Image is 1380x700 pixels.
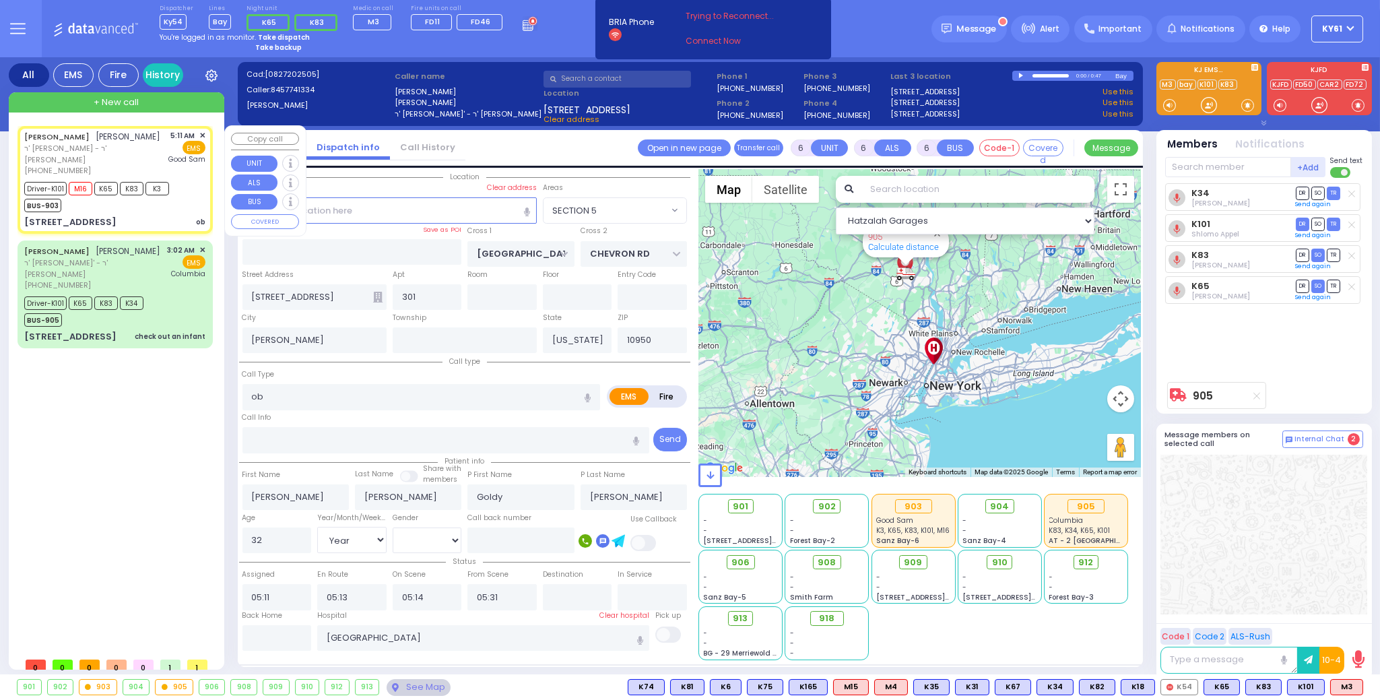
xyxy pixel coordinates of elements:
[265,69,319,79] span: [0827202505]
[896,265,916,282] div: 905
[1040,23,1059,35] span: Alert
[231,194,277,210] button: BUS
[581,226,607,236] label: Cross 2
[471,16,490,27] span: FD46
[990,500,1009,513] span: 904
[120,296,143,310] span: K34
[423,464,461,474] small: Share with
[1327,187,1340,199] span: TR
[231,174,277,191] button: ALS
[390,141,465,154] a: Call History
[1272,23,1290,35] span: Help
[717,98,799,109] span: Phone 2
[1168,137,1218,152] button: Members
[1084,139,1138,156] button: Message
[895,499,932,514] div: 903
[393,269,405,280] label: Apt
[69,296,92,310] span: K65
[411,5,507,13] label: Fire units on call
[734,139,783,156] button: Transfer call
[1282,431,1363,448] button: Internal Chat 2
[373,292,383,303] span: Other building occupants
[395,71,539,82] label: Caller name
[1327,280,1340,292] span: TR
[94,296,118,310] span: K83
[1327,249,1340,261] span: TR
[242,313,257,323] label: City
[143,63,183,87] a: History
[686,35,792,47] a: Connect Now
[876,582,880,592] span: -
[1311,187,1325,199] span: SO
[922,338,946,364] div: New York Presbyterian Hospital- Columbia Campus
[1245,679,1282,695] div: BLS
[610,388,649,405] label: EMS
[1191,291,1250,301] span: Mordechai Weisz
[317,513,387,523] div: Year/Month/Week/Day
[135,331,205,342] div: check out an infant
[803,98,886,109] span: Phone 4
[790,536,835,546] span: Forest Bay-2
[26,660,46,670] span: 0
[395,97,539,108] label: [PERSON_NAME]
[543,569,583,580] label: Destination
[628,679,665,695] div: BLS
[24,313,62,327] span: BUS-905
[655,610,681,621] label: Pick up
[1286,437,1292,443] img: comment-alt.png
[1296,262,1332,270] a: Send again
[1160,628,1191,645] button: Code 1
[123,680,150,695] div: 904
[145,182,169,195] span: K3
[325,680,349,695] div: 912
[1103,86,1133,98] a: Use this
[704,515,708,526] span: -
[296,680,319,695] div: 910
[1319,647,1344,674] button: 10-4
[876,526,950,536] span: K3, K65, K83, K101, M16
[876,572,880,582] span: -
[395,108,539,120] label: ר' [PERSON_NAME]' - ר' [PERSON_NAME]
[1098,23,1142,35] span: Important
[544,103,630,114] span: [STREET_ADDRESS]
[1311,249,1325,261] span: SO
[1330,679,1363,695] div: ALS
[962,526,966,536] span: -
[1079,679,1115,695] div: BLS
[242,513,256,523] label: Age
[1293,79,1316,90] a: FD50
[544,198,668,222] span: SECTION 5
[96,245,161,257] span: [PERSON_NAME]
[803,110,870,120] label: [PHONE_NUMBER]
[160,5,193,13] label: Dispatcher
[1191,188,1210,198] a: K34
[79,660,100,670] span: 0
[962,572,966,582] span: -
[1191,250,1209,260] a: K83
[18,680,41,695] div: 901
[704,526,708,536] span: -
[24,246,90,257] a: [PERSON_NAME]
[171,269,205,279] span: Columbia
[94,182,118,195] span: K65
[48,680,73,695] div: 902
[1330,166,1352,179] label: Turn off text
[543,197,687,223] span: SECTION 5
[992,556,1008,569] span: 910
[1107,176,1134,203] button: Toggle fullscreen view
[1049,526,1111,536] span: K83, K34, K65, K101
[1177,79,1196,90] a: bay
[1079,556,1094,569] span: 912
[1236,137,1305,152] button: Notifications
[670,679,704,695] div: BLS
[317,610,347,621] label: Hospital
[979,139,1020,156] button: Code-1
[199,245,205,256] span: ✕
[1165,157,1291,177] input: Search member
[255,42,302,53] strong: Take backup
[890,108,960,120] a: [STREET_ADDRESS]
[543,183,563,193] label: Areas
[24,216,117,229] div: [STREET_ADDRESS]
[1023,139,1063,156] button: Covered
[790,515,794,526] span: -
